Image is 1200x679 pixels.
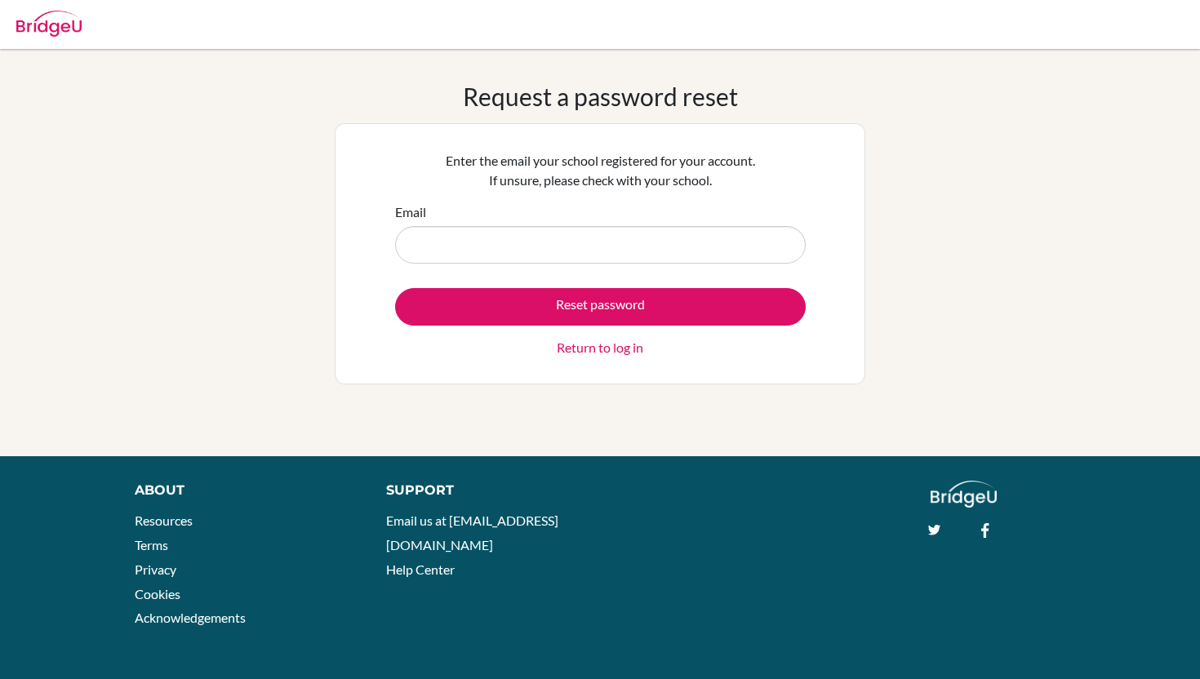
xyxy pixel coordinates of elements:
[386,513,558,553] a: Email us at [EMAIL_ADDRESS][DOMAIN_NAME]
[135,561,176,577] a: Privacy
[135,586,180,601] a: Cookies
[135,513,193,528] a: Resources
[386,481,584,500] div: Support
[395,151,806,190] p: Enter the email your school registered for your account. If unsure, please check with your school.
[386,561,455,577] a: Help Center
[135,537,168,553] a: Terms
[135,610,246,625] a: Acknowledgements
[16,11,82,37] img: Bridge-U
[463,82,738,111] h1: Request a password reset
[395,288,806,326] button: Reset password
[931,481,997,508] img: logo_white@2x-f4f0deed5e89b7ecb1c2cc34c3e3d731f90f0f143d5ea2071677605dd97b5244.png
[395,202,426,222] label: Email
[557,338,643,357] a: Return to log in
[135,481,349,500] div: About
